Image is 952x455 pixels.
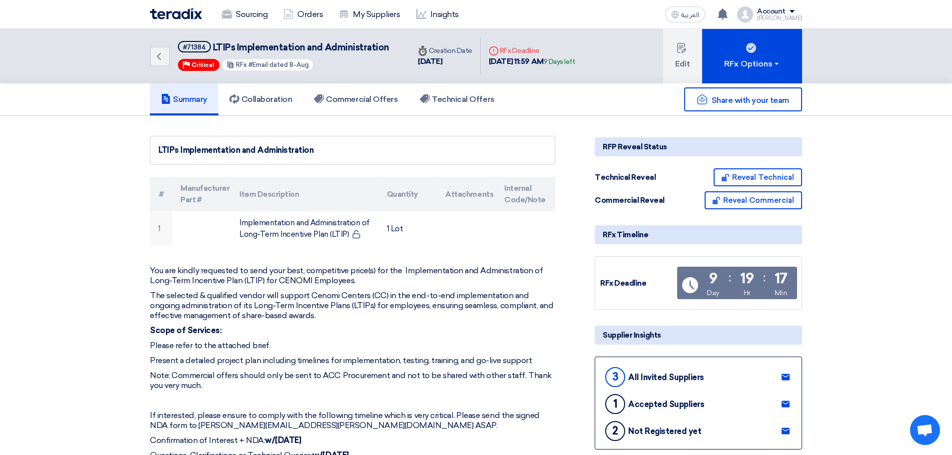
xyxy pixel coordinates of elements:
strong: w/[DATE] [265,436,301,445]
button: العربية [665,6,705,22]
div: 9 Days left [544,57,575,67]
th: Quantity [379,177,438,211]
div: Technical Reveal [595,172,670,183]
div: Creation Date [418,45,472,56]
div: [DATE] [418,56,472,67]
th: Manufacturer Part # [172,177,231,211]
h5: Summary [161,94,207,104]
div: 2 [605,421,625,441]
img: Teradix logo [150,8,202,19]
p: Note: Commercial offers should only be sent to ACC Procurement and not to be shared with other st... [150,371,555,391]
div: RFx Options [724,58,781,70]
div: 17 [775,272,788,286]
a: Sourcing [214,3,275,25]
span: RFx [236,61,247,68]
div: Supplier Insights [595,326,802,345]
h5: Commercial Offers [314,94,398,104]
div: [DATE] 11:59 AM [489,56,575,67]
div: Not Registered yet [628,427,701,436]
div: Min [775,288,788,298]
a: Orders [275,3,331,25]
h5: LTIPs Implementation and Administration [178,41,389,53]
a: Commercial Offers [303,83,409,115]
p: If interested, please ensure to comply with the following timeline which is very critical. Please... [150,411,555,431]
span: #Email dated 8-Aug [248,61,309,68]
th: Item Description [231,177,378,211]
div: 19 [740,272,754,286]
div: 1 [605,394,625,414]
button: Edit [663,29,702,83]
div: All Invited Suppliers [628,373,704,382]
th: # [150,177,172,211]
th: Attachments [437,177,496,211]
a: Technical Offers [409,83,505,115]
div: RFx Deadline [489,45,575,56]
a: Collaboration [218,83,303,115]
div: RFx Timeline [595,225,802,244]
div: RFx Deadline [600,278,675,289]
span: LTIPs Implementation and Administration [213,42,389,53]
div: #71384 [183,44,206,50]
p: The selected & qualified vendor will support Cenomi Centers (CC) in the end-to-end implementation... [150,291,555,321]
h5: Technical Offers [420,94,494,104]
strong: Scope of Services: [150,326,221,335]
th: Internal Code/Note [496,177,555,211]
div: : [729,269,731,287]
p: Please refer to the attached brief. [150,341,555,351]
div: Hr [744,288,751,298]
div: Open chat [910,415,940,445]
img: profile_test.png [737,6,753,22]
div: : [763,269,766,287]
span: Critical [191,61,214,68]
h5: Collaboration [229,94,292,104]
p: Confirmation of Interest + NDA: [150,436,555,446]
p: You are kindly requested to send your best, competitive price(s) for the Implementation and Admin... [150,266,555,286]
div: Day [707,288,720,298]
div: Commercial Reveal [595,195,670,206]
a: Summary [150,83,218,115]
div: Accepted Suppliers [628,400,704,409]
a: My Suppliers [331,3,408,25]
td: 1 [150,211,172,246]
td: Implementation and Administration of Long-Term Incentive Plan (LTIP) [231,211,378,246]
div: RFP Reveal Status [595,137,802,156]
td: 1 Lot [379,211,438,246]
button: Reveal Commercial [705,191,802,209]
span: العربية [681,11,699,18]
div: 9 [709,272,718,286]
button: RFx Options [702,29,802,83]
a: Insights [408,3,467,25]
div: 3 [605,367,625,387]
div: Account [757,7,786,16]
p: Present a detailed project plan including timelines for implementation, testing, training, and go... [150,356,555,366]
button: Reveal Technical [714,168,802,186]
div: LTIPs Implementation and Administration [158,144,547,156]
span: Share with your team [712,95,789,105]
div: [PERSON_NAME] [757,15,802,21]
